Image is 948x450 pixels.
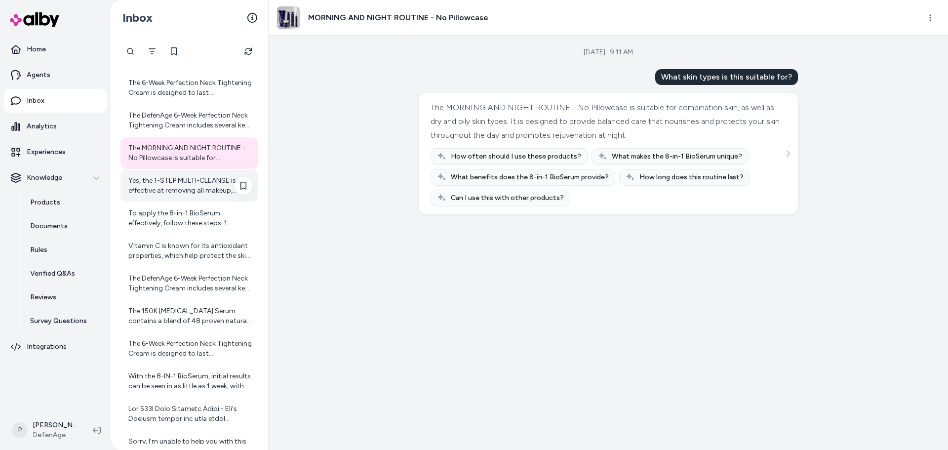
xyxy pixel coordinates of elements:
[128,306,252,326] div: The 150K [MEDICAL_DATA] Serum contains a blend of 48 proven natural ingredients infused at their ...
[30,316,87,326] p: Survey Questions
[4,63,107,87] a: Agents
[120,333,258,365] a: The 6-Week Perfection Neck Tightening Cream is designed to last approximately six weeks when used...
[451,193,564,203] span: Can I use this with other products?
[27,147,66,157] p: Experiences
[27,342,67,352] p: Integrations
[4,335,107,359] a: Integrations
[27,44,46,54] p: Home
[128,404,252,424] div: Lor 533I Dolo Sitametc Adipi - Eli's Doeiusm tempor inc utla etdol magnaa eni ad minimve quisno e...
[128,274,252,293] div: The DefenAge 6-Week Perfection Neck Tightening Cream includes several key ingredients designed to...
[20,238,107,262] a: Rules
[277,6,300,29] img: am-pm-v2.jpg
[4,89,107,113] a: Inbox
[128,208,252,228] div: To apply the 8-in-1 BioSerum effectively, follow these steps: 1. Cleanse Your Face: Start with a ...
[120,398,258,430] a: Lor 533I Dolo Sitametc Adipi - Eli's Doeiusm tempor inc utla etdol magnaa eni ad minimve quisno e...
[128,143,252,163] div: The MORNING AND NIGHT ROUTINE - No Pillowcase is suitable for combination skin, as well as dry an...
[120,300,258,332] a: The 150K [MEDICAL_DATA] Serum contains a blend of 48 proven natural ingredients infused at their ...
[122,10,153,25] h2: Inbox
[639,172,744,182] span: How long does this routine last?
[4,166,107,190] button: Knowledge
[128,111,252,130] div: The DefenAge 6-Week Perfection Neck Tightening Cream includes several key ingredients designed to...
[142,41,162,61] button: Filter
[128,339,252,359] div: The 6-Week Perfection Neck Tightening Cream is designed to last approximately six weeks when used...
[128,176,252,196] div: Yes, the 1-STEP MULTI-CLEANSE is effective at removing all makeup, including heavy makeup and wat...
[451,172,609,182] span: What benefits does the 8-in-1 BioSerum provide?
[120,235,258,267] a: Vitamin C is known for its antioxidant properties, which help protect the skin from environmental...
[238,41,258,61] button: Refresh
[655,69,798,85] div: What skin types is this suitable for?
[20,286,107,309] a: Reviews
[6,414,85,446] button: P[PERSON_NAME]DefenAge
[431,101,784,142] div: The MORNING AND NIGHT ROUTINE - No Pillowcase is suitable for combination skin, as well as dry an...
[308,12,488,24] h3: MORNING AND NIGHT ROUTINE - No Pillowcase
[4,140,107,164] a: Experiences
[33,420,77,430] p: [PERSON_NAME]
[4,38,107,61] a: Home
[612,152,742,162] span: What makes the 8-in-1 BioSerum unique?
[27,173,62,183] p: Knowledge
[120,203,258,234] a: To apply the 8-in-1 BioSerum effectively, follow these steps: 1. Cleanse Your Face: Start with a ...
[33,430,77,440] span: DefenAge
[20,214,107,238] a: Documents
[20,309,107,333] a: Survey Questions
[584,47,633,57] div: [DATE] · 9:11 AM
[27,70,50,80] p: Agents
[10,12,59,27] img: alby Logo
[120,72,258,104] a: The 6-Week Perfection Neck Tightening Cream is designed to last approximately six weeks when used...
[30,269,75,279] p: Verified Q&As
[120,137,258,169] a: The MORNING AND NIGHT ROUTINE - No Pillowcase is suitable for combination skin, as well as dry an...
[120,366,258,397] a: With the 8-IN-1 BioSerum, initial results can be seen in as little as 1 week, with the full range...
[128,78,252,98] div: The 6-Week Perfection Neck Tightening Cream is designed to last approximately six weeks when used...
[12,422,28,438] span: P
[128,241,252,261] div: Vitamin C is known for its antioxidant properties, which help protect the skin from environmental...
[4,115,107,138] a: Analytics
[30,292,56,302] p: Reviews
[30,245,47,255] p: Rules
[20,262,107,286] a: Verified Q&As
[27,122,57,131] p: Analytics
[30,198,60,207] p: Products
[30,221,68,231] p: Documents
[782,148,794,160] button: See more
[120,268,258,299] a: The DefenAge 6-Week Perfection Neck Tightening Cream includes several key ingredients designed to...
[20,191,107,214] a: Products
[27,96,44,106] p: Inbox
[451,152,581,162] span: How often should I use these products?
[128,371,252,391] div: With the 8-IN-1 BioSerum, initial results can be seen in as little as 1 week, with the full range...
[120,170,258,202] a: Yes, the 1-STEP MULTI-CLEANSE is effective at removing all makeup, including heavy makeup and wat...
[120,105,258,136] a: The DefenAge 6-Week Perfection Neck Tightening Cream includes several key ingredients designed to...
